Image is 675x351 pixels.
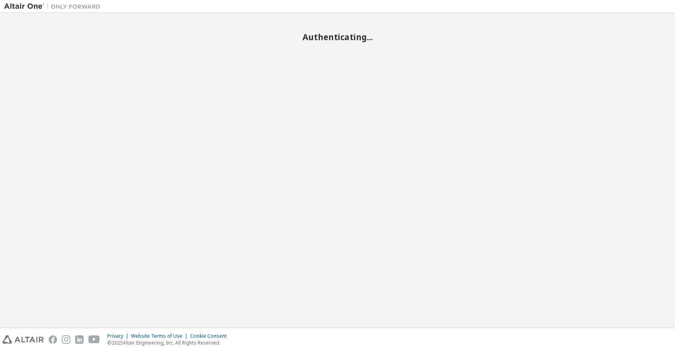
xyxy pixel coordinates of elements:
[75,335,84,344] img: linkedin.svg
[107,339,231,346] p: © 2025 Altair Engineering, Inc. All Rights Reserved.
[131,333,190,339] div: Website Terms of Use
[4,32,671,42] h2: Authenticating...
[88,335,100,344] img: youtube.svg
[190,333,231,339] div: Cookie Consent
[49,335,57,344] img: facebook.svg
[4,2,104,10] img: Altair One
[107,333,131,339] div: Privacy
[62,335,70,344] img: instagram.svg
[2,335,44,344] img: altair_logo.svg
